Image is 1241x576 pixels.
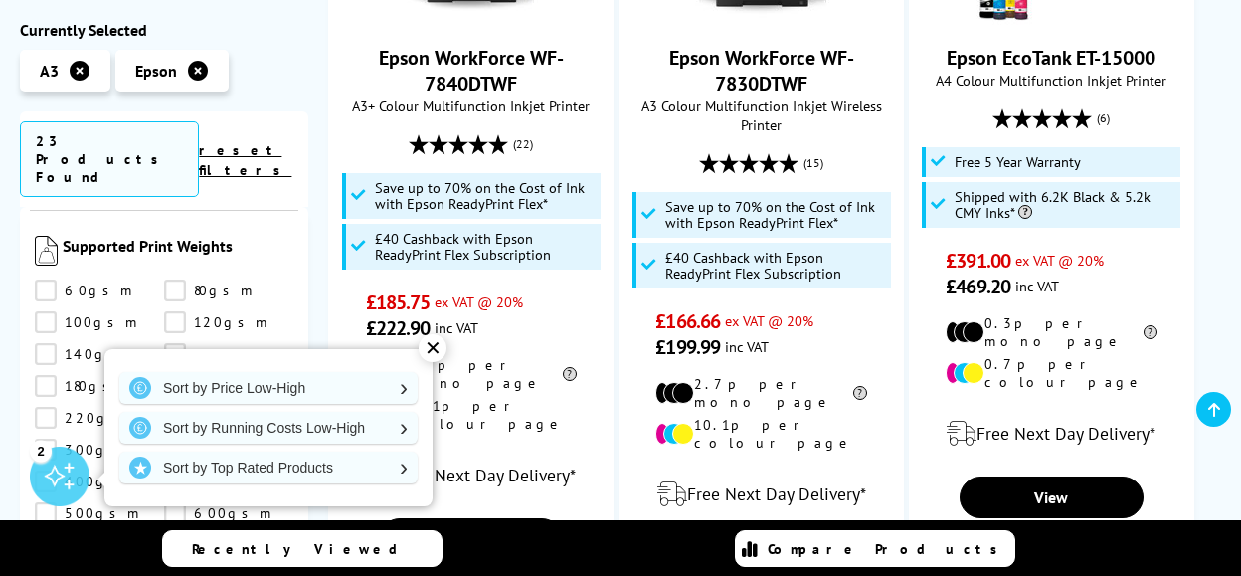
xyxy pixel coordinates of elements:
[162,530,443,567] a: Recently Viewed
[164,502,293,524] a: 600gsm
[35,439,164,461] a: 300gsm
[955,189,1175,221] span: Shipped with 6.2K Black & 5.2k CMY Inks*
[119,412,418,444] a: Sort by Running Costs Low-High
[920,406,1183,462] div: modal_delivery
[669,45,854,96] a: Epson WorkForce WF-7830DTWF
[379,518,563,560] a: View
[135,61,177,81] span: Epson
[164,311,293,333] a: 120gsm
[397,9,546,29] a: Epson WorkForce WF-7840DTWF
[366,315,431,341] span: £222.90
[119,372,418,404] a: Sort by Price Low-High
[687,9,836,29] a: Epson WorkForce WF-7830DTWF
[655,308,720,334] span: £166.66
[164,280,293,301] a: 80gsm
[1015,277,1059,295] span: inc VAT
[119,452,418,483] a: Sort by Top Rated Products
[655,375,866,411] li: 2.7p per mono page
[435,318,478,337] span: inc VAT
[366,356,577,392] li: 2.7p per mono page
[30,440,52,462] div: 2
[946,314,1156,350] li: 0.3p per mono page
[629,467,893,522] div: modal_delivery
[768,540,1008,558] span: Compare Products
[955,154,1081,170] span: Free 5 Year Warranty
[803,144,823,182] span: (15)
[35,471,164,492] a: 400gsm
[375,180,596,212] span: Save up to 70% on the Cost of Ink with Epson ReadyPrint Flex*
[366,397,577,433] li: 10.1p per colour page
[35,280,164,301] a: 60gsm
[1097,99,1110,137] span: (6)
[665,250,886,282] span: £40 Cashback with Epson ReadyPrint Flex Subscription
[435,292,523,311] span: ex VAT @ 20%
[960,477,1144,518] a: View
[366,289,431,315] span: £185.75
[1015,251,1104,270] span: ex VAT @ 20%
[40,61,59,81] span: A3
[20,20,308,40] div: Currently Selected
[199,141,291,179] a: reset filters
[192,540,418,558] span: Recently Viewed
[725,311,813,330] span: ex VAT @ 20%
[629,96,893,134] span: A3 Colour Multifunction Inkjet Wireless Printer
[946,274,1010,299] span: £469.20
[35,343,164,365] a: 140gsm
[379,45,564,96] a: Epson WorkForce WF-7840DTWF
[655,416,866,452] li: 10.1p per colour page
[35,311,164,333] a: 100gsm
[35,236,58,266] img: Supported Print Weights
[419,334,446,362] div: ✕
[920,71,1183,90] span: A4 Colour Multifunction Inkjet Printer
[947,45,1155,71] a: Epson EcoTank ET-15000
[665,199,886,231] span: Save up to 70% on the Cost of Ink with Epson ReadyPrint Flex*
[513,125,533,163] span: (22)
[725,337,769,356] span: inc VAT
[339,96,603,115] span: A3+ Colour Multifunction Inkjet Printer
[339,448,603,503] div: modal_delivery
[735,530,1015,567] a: Compare Products
[976,9,1126,29] a: Epson EcoTank ET-15000
[35,375,164,397] a: 180gsm
[655,334,720,360] span: £199.99
[35,407,164,429] a: 220gsm
[946,248,1010,274] span: £391.00
[375,231,596,263] span: £40 Cashback with Epson ReadyPrint Flex Subscription
[20,121,199,197] span: 23 Products Found
[63,236,294,270] span: Supported Print Weights
[35,502,164,524] a: 500gsm
[946,355,1156,391] li: 0.7p per colour page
